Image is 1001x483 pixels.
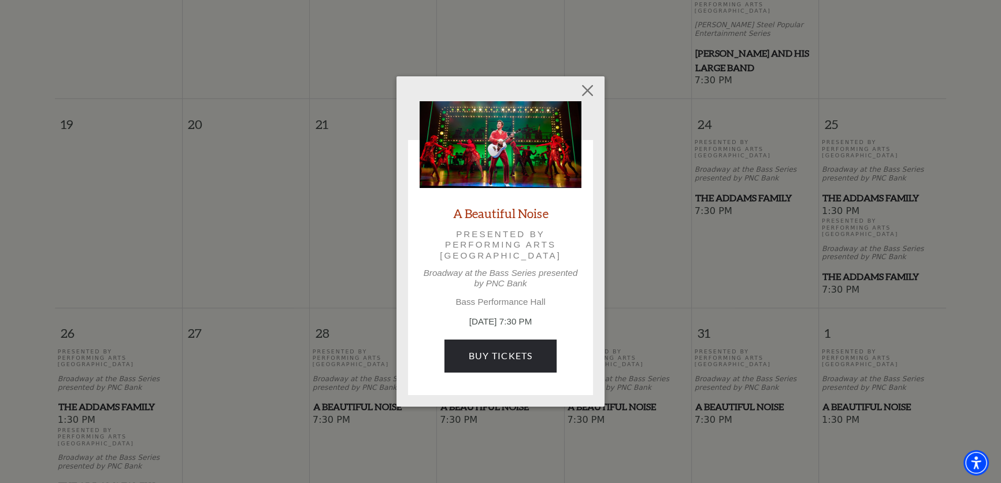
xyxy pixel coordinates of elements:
img: A Beautiful Noise [420,101,581,188]
a: Buy Tickets [444,340,556,372]
p: Presented by Performing Arts [GEOGRAPHIC_DATA] [436,229,565,261]
div: Accessibility Menu [963,450,989,475]
a: A Beautiful Noise [453,205,548,221]
p: Bass Performance Hall [420,297,581,307]
button: Close [577,80,599,102]
p: Broadway at the Bass Series presented by PNC Bank [420,268,581,289]
p: [DATE] 7:30 PM [420,315,581,329]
